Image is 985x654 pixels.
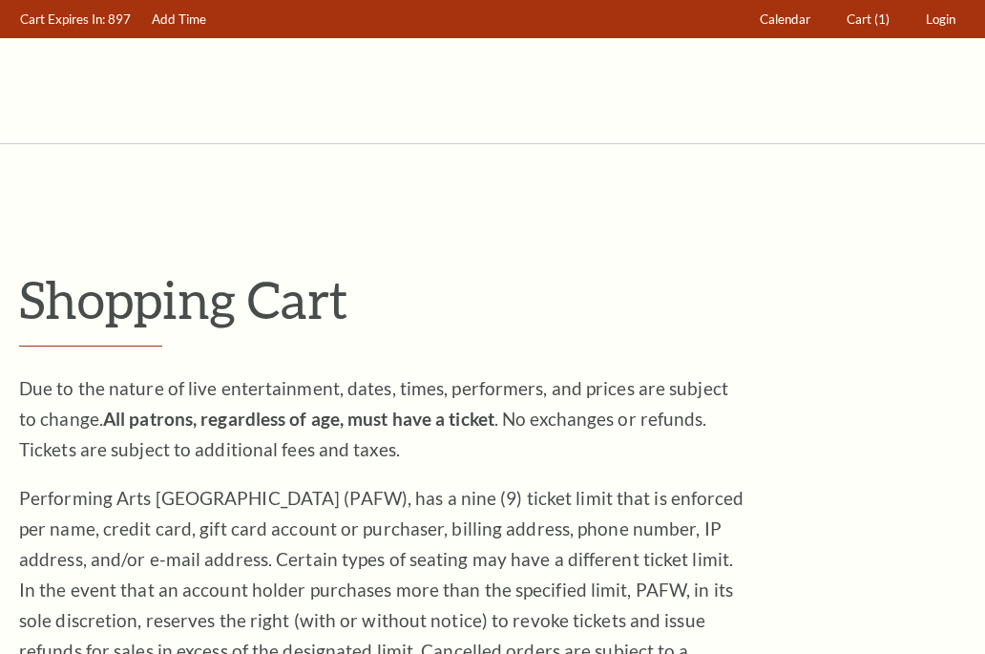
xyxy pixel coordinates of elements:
[19,377,728,460] span: Due to the nature of live entertainment, dates, times, performers, and prices are subject to chan...
[917,1,965,38] a: Login
[847,11,871,27] span: Cart
[838,1,899,38] a: Cart (1)
[760,11,810,27] span: Calendar
[108,11,131,27] span: 897
[20,11,105,27] span: Cart Expires In:
[874,11,890,27] span: (1)
[751,1,820,38] a: Calendar
[19,268,966,330] p: Shopping Cart
[143,1,216,38] a: Add Time
[103,408,494,430] strong: All patrons, regardless of age, must have a ticket
[926,11,955,27] span: Login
